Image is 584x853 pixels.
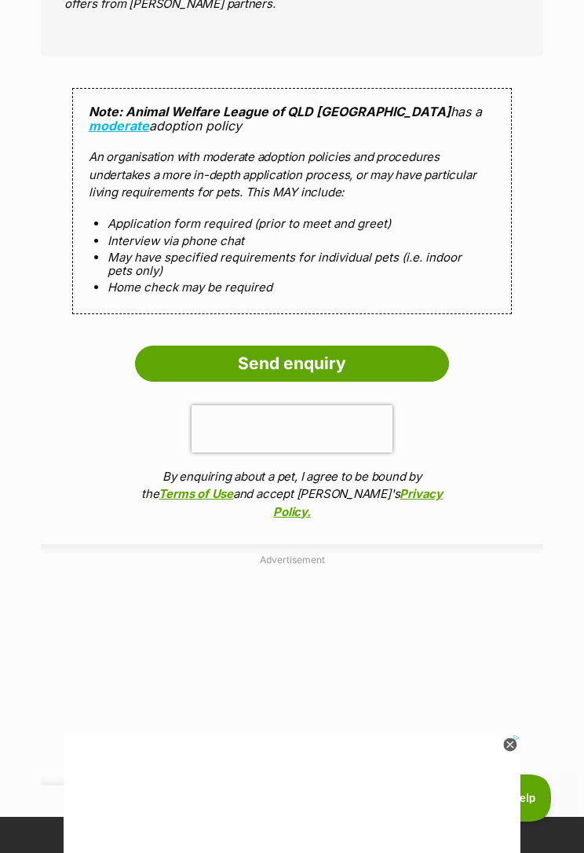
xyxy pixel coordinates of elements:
[159,486,232,501] a: Terms of Use
[108,251,476,278] li: May have specified requirements for individual pets (i.e. indoor pets only)
[174,573,410,770] iframe: Advertisement
[89,118,149,134] a: moderate
[135,468,449,522] p: By enquiring about a pet, I agree to be bound by the and accept [PERSON_NAME]'s
[135,346,449,382] input: Send enquiry
[108,280,476,294] li: Home check may be required
[108,234,476,247] li: Interview via phone chat
[6,774,578,845] iframe: Advertisement
[273,486,443,519] a: Privacy Policy.
[192,405,392,452] iframe: reCAPTCHA
[89,148,495,202] p: An organisation with moderate adoption policies and procedures undertakes a more in-depth applica...
[41,544,543,785] div: Advertisement
[108,217,476,230] li: Application form required (prior to meet and greet)
[72,88,512,314] div: has a adoption policy
[89,104,451,119] strong: Note: Animal Welfare League of QLD [GEOGRAPHIC_DATA]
